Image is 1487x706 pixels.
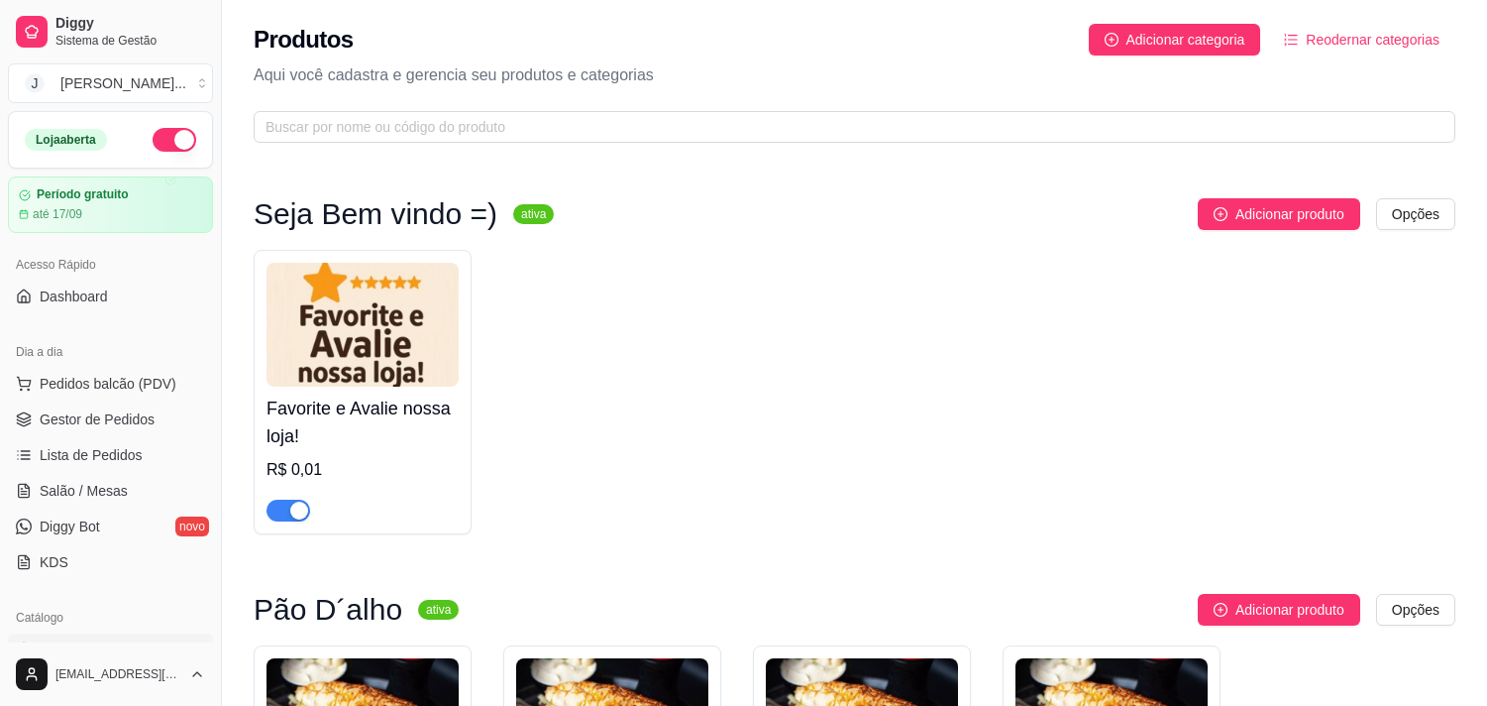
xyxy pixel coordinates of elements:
[60,73,186,93] div: [PERSON_NAME] ...
[8,546,213,578] a: KDS
[40,481,128,501] span: Salão / Mesas
[1126,29,1245,51] span: Adicionar categoria
[8,650,213,698] button: [EMAIL_ADDRESS][DOMAIN_NAME]
[513,204,554,224] sup: ativa
[8,281,213,312] a: Dashboard
[1376,198,1455,230] button: Opções
[8,634,213,665] a: Produtos
[8,63,213,103] button: Select a team
[25,129,107,151] div: Loja aberta
[40,517,100,536] span: Diggy Bot
[1089,24,1261,56] button: Adicionar categoria
[1376,594,1455,626] button: Opções
[266,263,459,387] img: product-image
[1105,33,1118,47] span: plus-circle
[8,439,213,471] a: Lista de Pedidos
[266,116,1428,138] input: Buscar por nome ou código do produto
[1235,203,1344,225] span: Adicionar produto
[8,368,213,400] button: Pedidos balcão (PDV)
[1214,207,1227,221] span: plus-circle
[1235,599,1344,621] span: Adicionar produto
[1198,594,1360,626] button: Adicionar produto
[266,458,459,482] div: R$ 0,01
[25,73,45,93] span: J
[8,404,213,435] a: Gestor de Pedidos
[40,552,68,572] span: KDS
[254,202,497,226] h3: Seja Bem vindo =)
[153,128,196,152] button: Alterar Status
[8,249,213,281] div: Acesso Rápido
[8,176,213,233] a: Período gratuitoaté 17/09
[1306,29,1439,51] span: Reodernar categorias
[33,206,82,222] article: até 17/09
[55,15,205,33] span: Diggy
[8,511,213,542] a: Diggy Botnovo
[40,410,155,429] span: Gestor de Pedidos
[40,445,143,465] span: Lista de Pedidos
[254,598,402,622] h3: Pão D´alho
[1392,203,1439,225] span: Opções
[37,187,129,202] article: Período gratuito
[254,24,354,56] h2: Produtos
[1268,24,1455,56] button: Reodernar categorias
[1392,599,1439,621] span: Opções
[1284,33,1298,47] span: ordered-list
[40,374,176,394] span: Pedidos balcão (PDV)
[266,395,459,450] h4: Favorite e Avalie nossa loja!
[40,287,108,306] span: Dashboard
[254,63,1455,87] p: Aqui você cadastra e gerencia seu produtos e categorias
[55,666,181,682] span: [EMAIL_ADDRESS][DOMAIN_NAME]
[418,600,459,620] sup: ativa
[8,475,213,507] a: Salão / Mesas
[1214,603,1227,617] span: plus-circle
[40,640,95,659] span: Produtos
[1198,198,1360,230] button: Adicionar produto
[8,602,213,634] div: Catálogo
[8,8,213,56] a: DiggySistema de Gestão
[8,336,213,368] div: Dia a dia
[55,33,205,49] span: Sistema de Gestão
